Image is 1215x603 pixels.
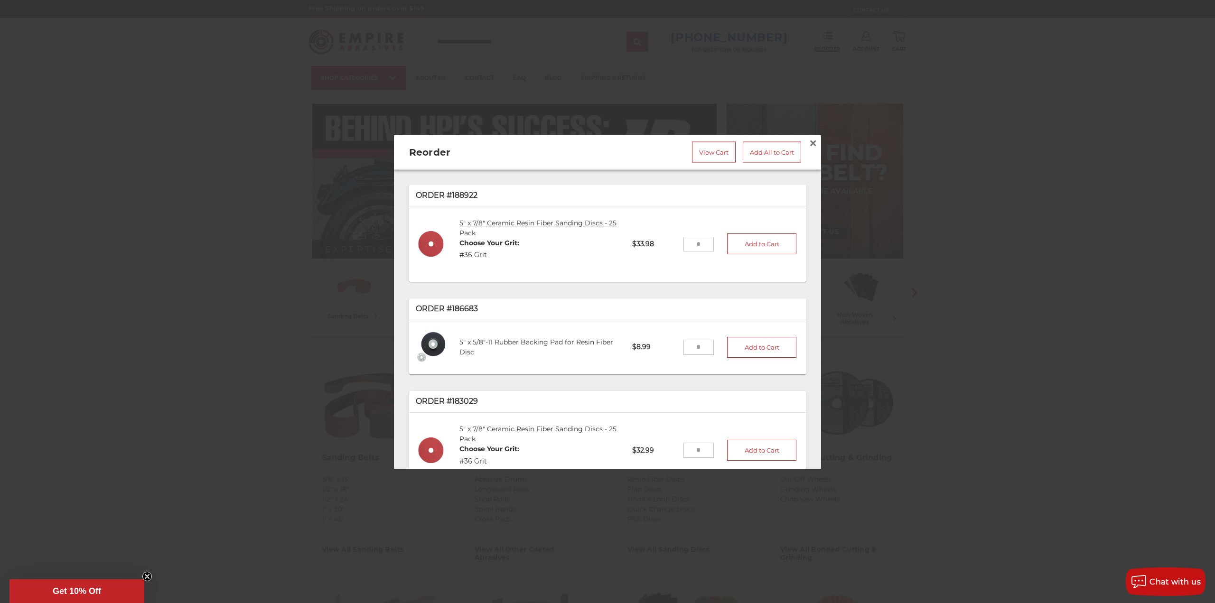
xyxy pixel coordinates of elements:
a: 5" x 7/8" Ceramic Resin Fiber Sanding Discs - 25 Pack [459,425,617,443]
h2: Reorder [409,145,566,159]
button: Add to Cart [727,336,796,357]
a: Close [805,135,821,150]
div: Get 10% OffClose teaser [9,579,144,603]
a: 5" x 7/8" Ceramic Resin Fiber Sanding Discs - 25 Pack [459,218,617,237]
span: Chat with us [1150,577,1201,586]
p: Order #186683 [416,303,800,315]
button: Add to Cart [727,440,796,461]
a: View Cart [692,141,736,162]
img: 5 [416,332,447,362]
button: Add to Cart [727,233,796,254]
dd: #36 Grit [459,456,519,466]
button: Chat with us [1126,567,1206,596]
p: Order #188922 [416,189,800,201]
dt: Choose Your Grit: [459,238,519,248]
button: Close teaser [142,572,152,581]
p: $32.99 [626,438,683,462]
span: Get 10% Off [53,586,101,596]
img: 5 [416,229,447,260]
p: $33.98 [626,232,683,255]
dd: #36 Grit [459,250,519,260]
span: × [809,133,817,152]
p: Order #183029 [416,396,800,407]
a: 5" x 5/8"-11 Rubber Backing Pad for Resin Fiber Disc [459,337,613,356]
p: $8.99 [626,335,683,359]
img: 5 [416,435,447,465]
a: Add All to Cart [743,141,801,162]
dt: Choose Your Grit: [459,444,519,454]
